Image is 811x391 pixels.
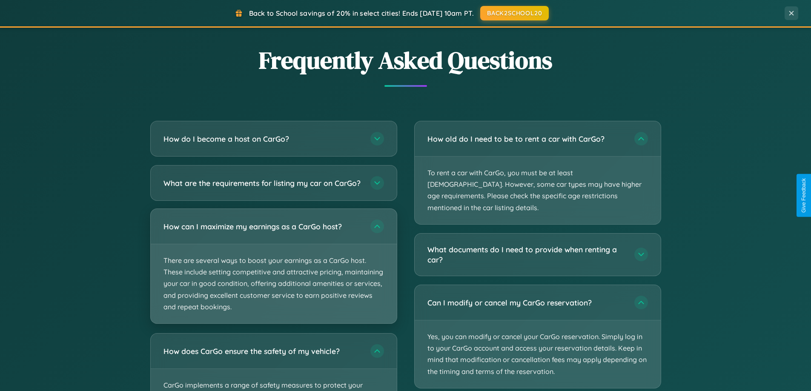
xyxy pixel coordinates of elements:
h2: Frequently Asked Questions [150,44,661,77]
h3: How can I maximize my earnings as a CarGo host? [163,221,362,232]
h3: What documents do I need to provide when renting a car? [427,244,626,265]
p: Yes, you can modify or cancel your CarGo reservation. Simply log in to your CarGo account and acc... [415,320,661,388]
h3: How old do I need to be to rent a car with CarGo? [427,134,626,144]
span: Back to School savings of 20% in select cities! Ends [DATE] 10am PT. [249,9,474,17]
h3: Can I modify or cancel my CarGo reservation? [427,297,626,308]
h3: How does CarGo ensure the safety of my vehicle? [163,346,362,357]
h3: How do I become a host on CarGo? [163,134,362,144]
button: BACK2SCHOOL20 [480,6,549,20]
div: Give Feedback [801,178,807,213]
p: To rent a car with CarGo, you must be at least [DEMOGRAPHIC_DATA]. However, some car types may ha... [415,157,661,224]
p: There are several ways to boost your earnings as a CarGo host. These include setting competitive ... [151,244,397,323]
h3: What are the requirements for listing my car on CarGo? [163,178,362,188]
